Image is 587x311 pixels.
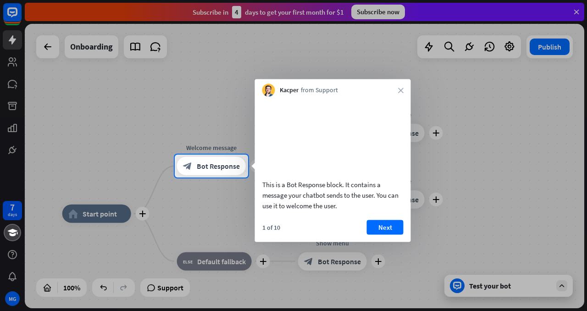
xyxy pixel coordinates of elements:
div: This is a Bot Response block. It contains a message your chatbot sends to the user. You can use i... [262,179,404,211]
i: block_bot_response [183,161,192,171]
span: Bot Response [197,161,240,171]
button: Next [367,220,404,234]
button: Open LiveChat chat widget [7,4,35,31]
span: Kacper [280,86,299,95]
span: from Support [301,86,338,95]
div: 1 of 10 [262,223,280,231]
i: close [398,88,404,93]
